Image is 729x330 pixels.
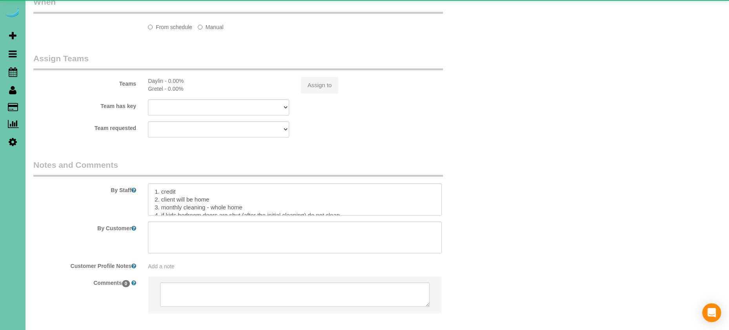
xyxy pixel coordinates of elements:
label: Customer Profile Notes [27,259,142,270]
label: Manual [198,20,224,31]
input: From schedule [148,25,153,29]
span: Add a note [148,263,175,269]
label: Teams [27,77,142,88]
div: Open Intercom Messenger [702,303,721,322]
label: Team requested [27,121,142,132]
div: Daylin - 0.00% [148,77,289,85]
span: 0 [122,280,130,287]
legend: Assign Teams [33,53,443,70]
div: Gretel - 0.00% [148,85,289,93]
label: By Customer [27,222,142,232]
label: By Staff [27,183,142,194]
legend: Notes and Comments [33,159,443,177]
img: Automaid Logo [5,8,20,19]
label: Team has key [27,99,142,110]
input: Manual [198,25,202,29]
label: Comments [27,276,142,287]
label: From schedule [148,20,192,31]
